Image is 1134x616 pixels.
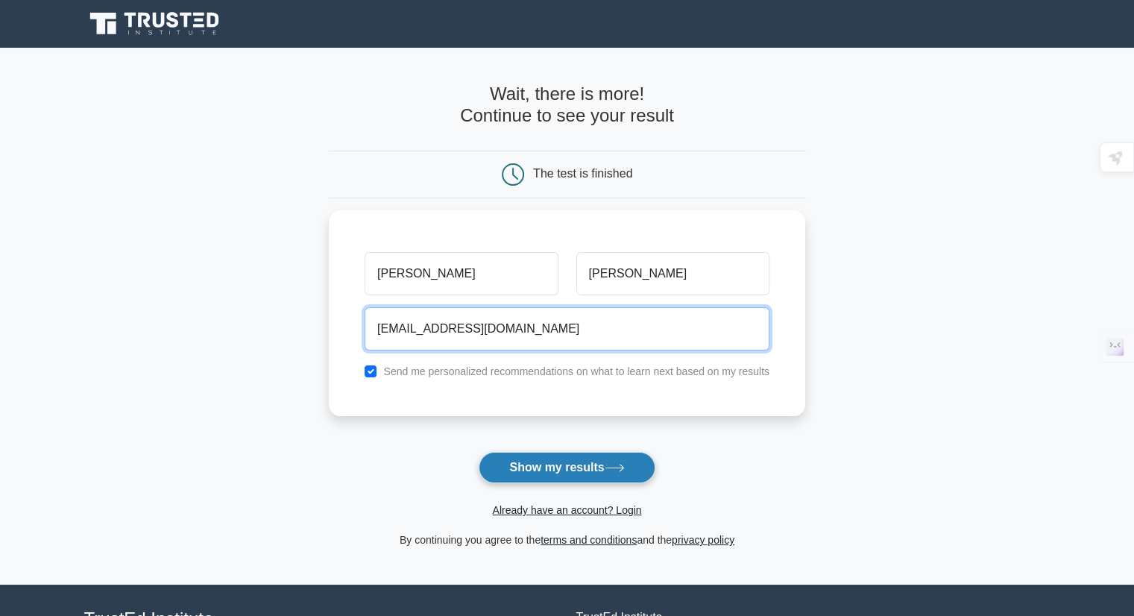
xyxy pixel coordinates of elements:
[329,84,805,127] h4: Wait, there is more! Continue to see your result
[479,452,655,483] button: Show my results
[365,252,558,295] input: First name
[533,167,632,180] div: The test is finished
[365,307,769,351] input: Email
[320,531,814,549] div: By continuing you agree to the and the
[576,252,769,295] input: Last name
[492,504,641,516] a: Already have an account? Login
[541,534,637,546] a: terms and conditions
[383,365,769,377] label: Send me personalized recommendations on what to learn next based on my results
[672,534,734,546] a: privacy policy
